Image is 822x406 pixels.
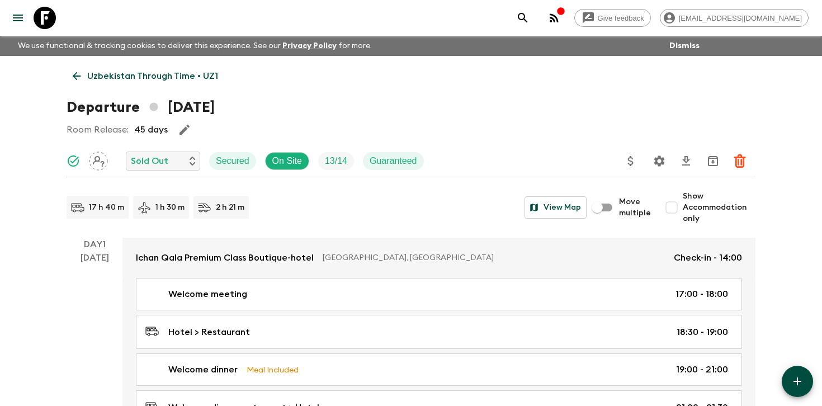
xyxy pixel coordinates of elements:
h1: Departure [DATE] [67,96,215,119]
button: Dismiss [667,38,702,54]
span: Assign pack leader [89,155,108,164]
span: Show Accommodation only [683,191,755,224]
p: 2 h 21 m [216,202,244,213]
a: Privacy Policy [282,42,337,50]
button: search adventures [512,7,534,29]
p: Secured [216,154,249,168]
span: Move multiple [619,196,651,219]
button: Settings [648,150,670,172]
a: Welcome meeting17:00 - 18:00 [136,278,742,310]
p: 17:00 - 18:00 [675,287,728,301]
p: Welcome dinner [168,363,238,376]
p: Uzbekistan Through Time • UZ1 [87,69,218,83]
a: Give feedback [574,9,651,27]
a: Uzbekistan Through Time • UZ1 [67,65,224,87]
span: [EMAIL_ADDRESS][DOMAIN_NAME] [673,14,808,22]
div: [EMAIL_ADDRESS][DOMAIN_NAME] [660,9,809,27]
button: Archive (Completed, Cancelled or Unsynced Departures only) [702,150,724,172]
a: Welcome dinnerMeal Included19:00 - 21:00 [136,353,742,386]
p: Hotel > Restaurant [168,325,250,339]
button: Delete [729,150,751,172]
div: Trip Fill [318,152,354,170]
p: 13 / 14 [325,154,347,168]
p: Welcome meeting [168,287,247,301]
p: Day 1 [67,238,122,251]
p: Meal Included [247,363,299,376]
p: We use functional & tracking cookies to deliver this experience. See our for more. [13,36,376,56]
div: Secured [209,152,256,170]
p: Guaranteed [370,154,417,168]
a: Ichan Qala Premium Class Boutique-hotel[GEOGRAPHIC_DATA], [GEOGRAPHIC_DATA]Check-in - 14:00 [122,238,755,278]
p: Room Release: [67,123,129,136]
p: Check-in - 14:00 [674,251,742,265]
p: On Site [272,154,302,168]
span: Give feedback [592,14,650,22]
button: Update Price, Early Bird Discount and Costs [620,150,642,172]
p: 19:00 - 21:00 [676,363,728,376]
button: menu [7,7,29,29]
div: On Site [265,152,309,170]
p: 1 h 30 m [155,202,185,213]
a: Hotel > Restaurant18:30 - 19:00 [136,315,742,349]
p: 17 h 40 m [89,202,124,213]
p: 18:30 - 19:00 [677,325,728,339]
button: Download CSV [675,150,697,172]
p: Ichan Qala Premium Class Boutique-hotel [136,251,314,265]
button: View Map [525,196,587,219]
p: 45 days [134,123,168,136]
svg: Synced Successfully [67,154,80,168]
p: Sold Out [131,154,168,168]
p: [GEOGRAPHIC_DATA], [GEOGRAPHIC_DATA] [323,252,665,263]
